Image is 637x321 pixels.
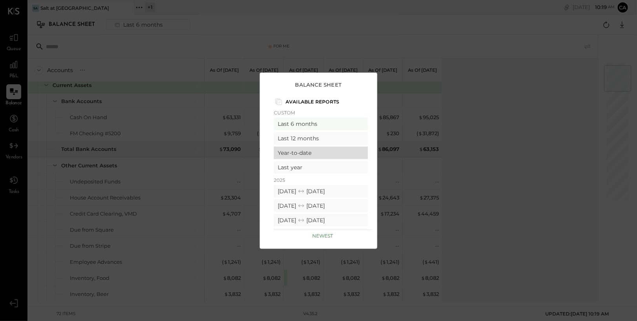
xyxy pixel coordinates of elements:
p: Newest [313,233,333,239]
div: Last 6 months [274,118,368,130]
div: Last year [274,161,368,174]
div: [DATE] [DATE] [274,214,368,227]
div: [DATE] [DATE] [274,185,368,198]
p: Available Reports [286,99,339,105]
p: 2025 [274,177,368,183]
div: [DATE] [DATE] [274,199,368,212]
div: Year-to-date [274,147,368,159]
div: [DATE] [DATE] [274,229,368,241]
div: Last 12 months [274,132,368,145]
p: Custom [274,110,368,116]
h3: Balance Sheet [295,82,342,88]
